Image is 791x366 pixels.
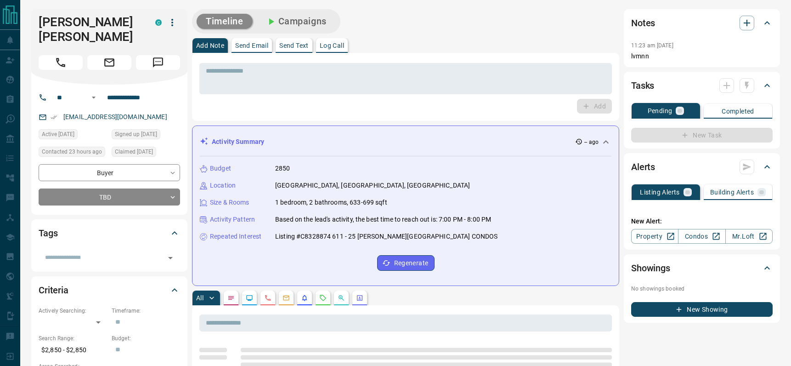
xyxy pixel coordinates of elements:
h2: Alerts [631,160,655,174]
div: Fri Aug 08 2025 [39,129,107,142]
p: Timeframe: [112,307,180,315]
a: [EMAIL_ADDRESS][DOMAIN_NAME] [63,113,167,120]
h2: Tasks [631,78,654,93]
button: Open [164,252,177,264]
p: Log Call [320,42,344,49]
p: [GEOGRAPHIC_DATA], [GEOGRAPHIC_DATA], [GEOGRAPHIC_DATA] [275,181,470,190]
p: Budget: [112,334,180,343]
p: $2,850 - $2,850 [39,343,107,358]
svg: Listing Alerts [301,294,308,302]
span: Email [87,55,131,70]
button: Timeline [197,14,253,29]
p: Repeated Interest [210,232,261,241]
button: Regenerate [377,255,435,271]
p: Location [210,181,236,190]
p: 1 bedroom, 2 bathrooms, 633-699 sqft [275,198,387,207]
p: Actively Searching: [39,307,107,315]
p: -- ago [584,138,599,146]
svg: Emails [282,294,290,302]
div: Thu Aug 07 2025 [112,147,180,160]
h2: Showings [631,261,670,275]
p: Building Alerts [710,189,754,195]
div: Tue Aug 12 2025 [39,147,107,160]
svg: Calls [264,294,271,302]
p: lvmnn [631,51,773,61]
svg: Opportunities [338,294,345,302]
p: Activity Pattern [210,215,255,224]
a: Mr.Loft [725,229,773,244]
button: New Showing [631,302,773,317]
span: Contacted 23 hours ago [42,147,102,156]
p: New Alert: [631,217,773,226]
div: Buyer [39,164,180,181]
svg: Email Verified [51,114,57,120]
svg: Agent Actions [356,294,363,302]
p: Size & Rooms [210,198,249,207]
span: Signed up [DATE] [115,130,157,139]
p: Send Text [279,42,309,49]
div: Criteria [39,279,180,301]
div: TBD [39,189,180,206]
a: Property [631,229,678,244]
p: Listing Alerts [640,189,680,195]
span: Active [DATE] [42,130,74,139]
svg: Lead Browsing Activity [246,294,253,302]
p: 11:23 am [DATE] [631,42,673,49]
h2: Tags [39,226,57,240]
h2: Criteria [39,283,68,297]
div: Alerts [631,156,773,178]
h1: [PERSON_NAME] [PERSON_NAME] [39,15,141,44]
div: Notes [631,12,773,34]
h2: Notes [631,16,655,30]
p: Search Range: [39,334,107,343]
p: No showings booked [631,285,773,293]
div: Wed Jul 30 2025 [112,129,180,142]
p: All [196,295,203,301]
div: Showings [631,257,773,279]
div: Tasks [631,74,773,97]
span: Message [136,55,180,70]
p: 2850 [275,164,290,173]
p: Completed [722,108,754,114]
div: condos.ca [155,19,162,26]
a: Condos [678,229,725,244]
p: Budget [210,164,231,173]
span: Call [39,55,83,70]
svg: Notes [227,294,235,302]
p: Based on the lead's activity, the best time to reach out is: 7:00 PM - 8:00 PM [275,215,491,224]
button: Open [88,92,99,103]
div: Activity Summary-- ago [200,133,611,150]
div: Tags [39,222,180,244]
svg: Requests [319,294,327,302]
p: Add Note [196,42,224,49]
p: Activity Summary [212,137,264,147]
p: Send Email [235,42,268,49]
button: Campaigns [256,14,336,29]
span: Claimed [DATE] [115,147,153,156]
p: Pending [648,108,672,114]
p: Listing #C8328874 611 - 25 [PERSON_NAME][GEOGRAPHIC_DATA] CONDOS [275,232,497,241]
